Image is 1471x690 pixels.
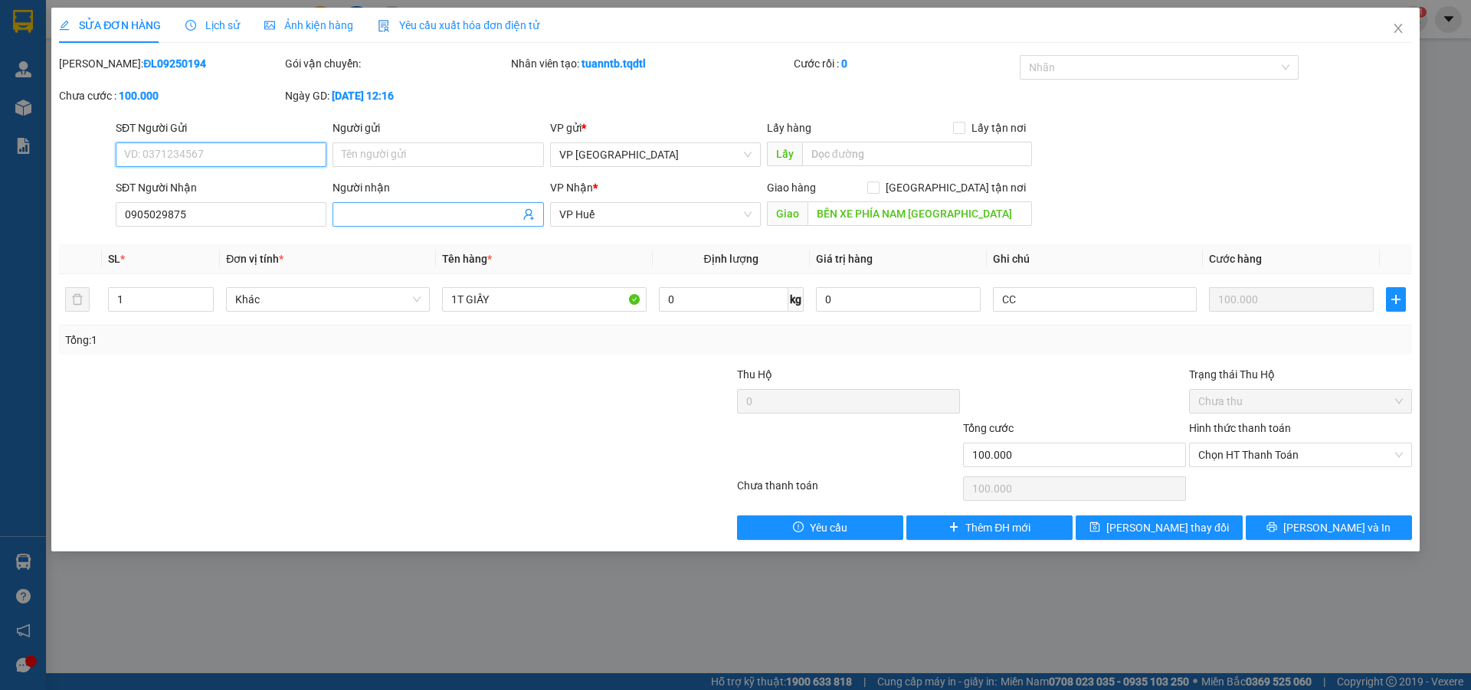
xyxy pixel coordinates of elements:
[285,55,508,72] div: Gói vận chuyển:
[235,288,421,311] span: Khác
[1246,515,1412,540] button: printer[PERSON_NAME] và In
[1198,443,1403,466] span: Chọn HT Thanh Toán
[1283,519,1391,536] span: [PERSON_NAME] và In
[793,522,804,534] span: exclamation-circle
[841,57,847,70] b: 0
[59,19,161,31] span: SỬA ĐƠN HÀNG
[116,119,326,136] div: SĐT Người Gửi
[1386,287,1406,312] button: plus
[116,179,326,196] div: SĐT Người Nhận
[987,244,1203,274] th: Ghi chú
[333,179,543,196] div: Người nhận
[737,515,903,540] button: exclamation-circleYêu cầu
[332,90,394,102] b: [DATE] 12:16
[794,55,1017,72] div: Cước rồi :
[65,332,568,348] div: Tổng: 1
[559,143,752,166] span: VP Đà Lạt
[704,253,758,265] span: Định lượng
[1209,287,1374,312] input: 0
[285,87,508,104] div: Ngày GD:
[1377,8,1420,51] button: Close
[735,477,962,504] div: Chưa thanh toán
[559,203,752,226] span: VP Huế
[1189,366,1412,383] div: Trạng thái Thu Hộ
[226,253,283,265] span: Đơn vị tính
[767,142,802,166] span: Lấy
[1198,390,1403,413] span: Chưa thu
[737,368,772,381] span: Thu Hộ
[808,201,1032,226] input: Dọc đường
[1387,293,1405,306] span: plus
[59,20,70,31] span: edit
[1189,422,1291,434] label: Hình thức thanh toán
[333,119,543,136] div: Người gửi
[442,287,646,312] input: VD: Bàn, Ghế
[65,287,90,312] button: delete
[788,287,804,312] span: kg
[185,19,240,31] span: Lịch sử
[119,90,159,102] b: 100.000
[963,422,1014,434] span: Tổng cước
[965,119,1032,136] span: Lấy tận nơi
[767,181,816,194] span: Giao hàng
[810,519,847,536] span: Yêu cầu
[264,20,275,31] span: picture
[378,19,539,31] span: Yêu cầu xuất hóa đơn điện tử
[1089,522,1100,534] span: save
[185,20,196,31] span: clock-circle
[59,55,282,72] div: [PERSON_NAME]:
[1392,22,1404,34] span: close
[993,287,1197,312] input: Ghi Chú
[767,201,808,226] span: Giao
[511,55,791,72] div: Nhân viên tạo:
[948,522,959,534] span: plus
[767,122,811,134] span: Lấy hàng
[378,20,390,32] img: icon
[880,179,1032,196] span: [GEOGRAPHIC_DATA] tận nơi
[906,515,1073,540] button: plusThêm ĐH mới
[108,253,120,265] span: SL
[802,142,1032,166] input: Dọc đường
[264,19,353,31] span: Ảnh kiện hàng
[550,181,593,194] span: VP Nhận
[442,253,492,265] span: Tên hàng
[1209,253,1262,265] span: Cước hàng
[1266,522,1277,534] span: printer
[816,253,873,265] span: Giá trị hàng
[1076,515,1242,540] button: save[PERSON_NAME] thay đổi
[59,87,282,104] div: Chưa cước :
[523,208,535,221] span: user-add
[582,57,646,70] b: tuanntb.tqdtl
[965,519,1030,536] span: Thêm ĐH mới
[143,57,206,70] b: ĐL09250194
[1106,519,1229,536] span: [PERSON_NAME] thay đổi
[550,119,761,136] div: VP gửi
